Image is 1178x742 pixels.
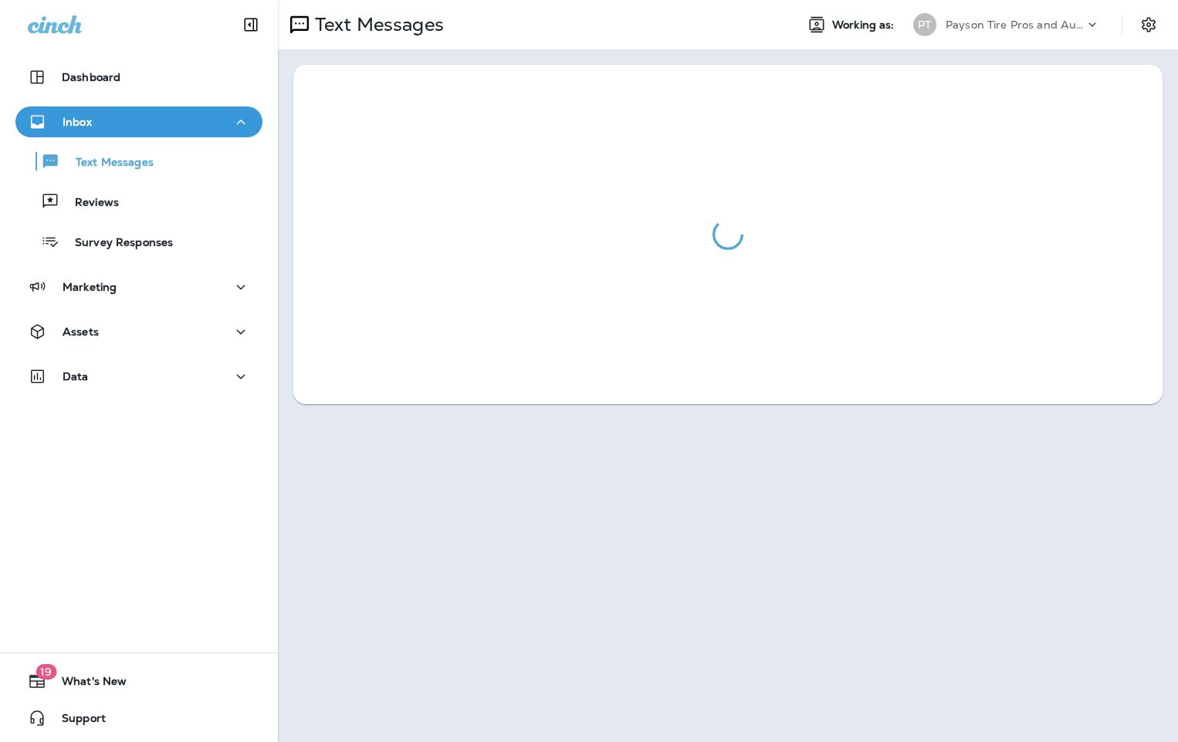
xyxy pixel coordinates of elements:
p: Data [63,370,89,383]
p: Assets [63,325,99,338]
button: Settings [1135,11,1163,39]
p: Survey Responses [59,236,173,251]
p: Inbox [63,116,92,128]
p: Text Messages [309,13,444,36]
p: Reviews [59,196,119,211]
span: Working as: [832,19,898,32]
p: Text Messages [60,156,154,170]
div: PT [913,13,936,36]
button: Assets [15,316,262,347]
span: Support [46,712,106,730]
button: Data [15,361,262,392]
button: Support [15,703,262,734]
button: Survey Responses [15,225,262,258]
button: Reviews [15,185,262,218]
button: Dashboard [15,62,262,93]
p: Marketing [63,281,117,293]
p: Payson Tire Pros and Automotive [946,19,1085,31]
button: 19What's New [15,666,262,696]
button: Inbox [15,106,262,137]
p: Dashboard [62,71,120,83]
span: 19 [36,664,56,680]
button: Marketing [15,272,262,302]
button: Text Messages [15,145,262,177]
span: What's New [46,675,127,693]
button: Collapse Sidebar [229,9,272,40]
